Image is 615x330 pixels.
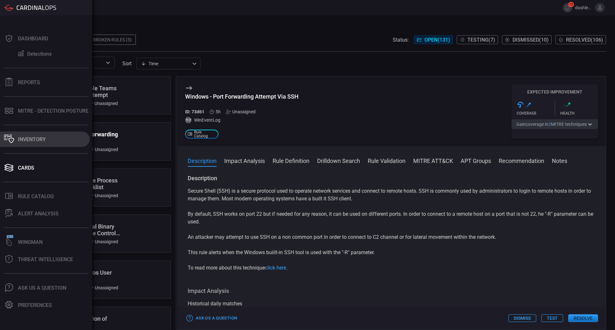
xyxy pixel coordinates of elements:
button: Impact Analysis [224,157,265,164]
h3: Impact Analysis [188,287,595,295]
span: Rule Catalog [194,130,216,138]
button: Ask Us a Question [185,313,239,323]
div: Coverage [517,111,555,116]
div: Cards [18,165,34,171]
h5: Expected Improvement [512,89,598,94]
span: Aug 14, 2025 4:08 AM [216,109,221,114]
div: Unassigned [88,193,118,198]
div: ALERT ANALYSIS [18,211,59,217]
h5: ID: 73d61 [185,109,204,114]
a: click here. [265,265,287,271]
div: Unassigned [226,109,256,114]
button: Gaincoverage in2MITRE techniques [512,119,598,129]
button: Open [103,58,112,67]
div: Inventory [18,136,46,142]
div: Historical daily matches [188,300,595,308]
button: Dismissed(10) [502,35,552,44]
button: MITRE ATT&CK [413,157,453,164]
div: Threat Intelligence [18,256,73,262]
button: 15 [563,3,572,12]
button: Rule Definition [273,157,309,164]
div: Wingman [18,239,43,245]
button: Recommendation [499,157,544,164]
button: Test [541,314,563,322]
div: Detections [27,51,52,57]
p: To read more about this technique [188,264,595,272]
div: Windows - Port Forwarding Attempt Via SSH [185,93,299,100]
button: Rule Validation [368,157,406,164]
span: Testing ( 7 ) [467,37,495,43]
div: MITRE - Detection Posture [18,108,88,114]
div: Preferences [18,302,52,308]
span: dashley.[PERSON_NAME] [575,5,593,10]
label: sort [122,60,132,67]
button: Notes [552,157,567,164]
div: Time [141,60,190,67]
div: Unassigned [88,101,118,106]
span: Open ( 131 ) [424,37,450,43]
div: Unassigned [88,239,118,244]
span: Resolved ( 106 ) [566,37,603,43]
div: Unassigned [88,285,118,290]
div: Dashboard [18,36,48,42]
div: Health [560,111,598,116]
button: Dismiss [508,314,536,322]
p: An attacker may attempt to use SSH on a non common port in order to connect to C2 channel or for ... [188,233,595,241]
span: Status: [393,37,409,43]
button: APT Groups [461,157,491,164]
h3: Description [188,174,595,182]
div: WinEventLog [185,117,299,123]
div: Reports [18,79,40,85]
button: Resolve [568,314,598,322]
p: Secure Shell (SSH) is a secure protocol used to operate network services and connect to remote ho... [188,187,595,203]
button: Description [188,157,217,164]
p: By default, SSH works on port 22 but if needed for any reason, it can be used on different ports.... [188,210,595,226]
div: Rule Catalog [18,193,54,199]
p: This rule alerts when the Windows buiilt-in SSH tool is used with the "-R" parameter. [188,249,595,256]
button: Testing(7) [457,35,498,44]
button: Drilldown Search [317,157,360,164]
button: Resolved(106) [555,35,606,44]
span: 15 [568,2,574,7]
span: Dismissed ( 10 ) [512,37,549,43]
div: Broken Rules (5) [89,35,136,45]
div: Unassigned [88,147,118,152]
span: 2 [548,122,551,127]
button: Open(131) [414,35,453,44]
div: Ask Us A Question [18,285,66,291]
